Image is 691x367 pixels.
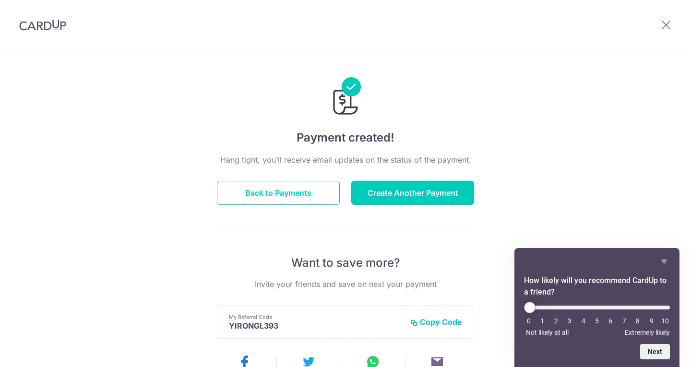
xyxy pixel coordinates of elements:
[579,317,588,325] li: 4
[606,317,615,325] li: 6
[524,256,670,359] div: How likely will you recommend CardUp to a friend? Select an option from 0 to 10, with 0 being Not...
[217,181,340,205] button: Back to Payments
[217,154,474,166] p: Hang tight, you’ll receive email updates on the status of the payment.
[524,275,670,298] h2: How likely will you recommend CardUp to a friend? Select an option from 0 to 10, with 0 being Not...
[524,302,670,336] div: How likely will you recommend CardUp to a friend? Select an option from 0 to 10, with 0 being Not...
[620,317,629,325] li: 7
[660,317,670,325] li: 10
[658,256,670,267] button: Hide survey
[640,344,670,359] button: Next question
[217,129,474,146] h4: Payment created!
[565,317,574,325] li: 3
[633,317,643,325] li: 8
[229,313,403,321] p: My Referral Code
[537,317,547,325] li: 1
[217,278,474,290] p: Invite your friends and save on next your payment
[551,317,561,325] li: 2
[351,181,474,205] button: Create Another Payment
[330,77,361,118] img: Payments
[625,329,670,336] span: Extremely likely
[410,317,462,327] button: Copy Code
[526,329,569,336] span: Not likely at all
[524,317,534,325] li: 0
[647,317,656,325] li: 9
[19,19,66,31] img: CardUp
[229,321,403,331] p: YIRONGL393
[592,317,602,325] li: 5
[217,255,474,271] p: Want to save more?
